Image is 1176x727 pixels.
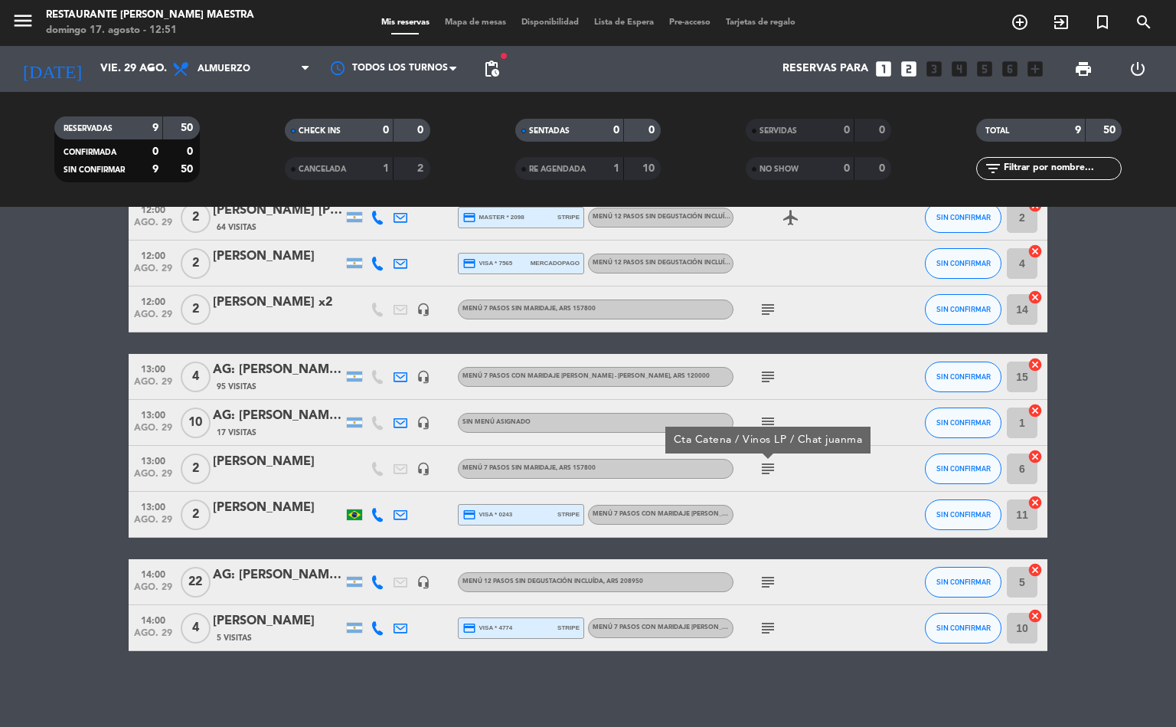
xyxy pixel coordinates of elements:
[593,214,773,220] span: Menú 12 pasos sin degustación incluída
[925,613,1001,643] button: SIN CONFIRMAR
[936,372,991,381] span: SIN CONFIRMAR
[529,165,586,173] span: RE AGENDADA
[984,159,1002,178] i: filter_list
[416,462,430,476] i: headset_mic
[152,164,158,175] strong: 9
[134,497,172,515] span: 13:00
[557,623,580,633] span: stripe
[674,432,863,448] div: Cta Catena / Vinos LP / Chat juanma
[1011,13,1029,31] i: add_circle_outline
[1074,60,1093,78] span: print
[462,257,512,270] span: visa * 7565
[1027,608,1043,624] i: cancel
[134,264,172,281] span: ago. 29
[1027,290,1043,305] i: cancel
[213,565,343,585] div: AG: [PERSON_NAME] x22 / VIVE [PERSON_NAME]
[134,200,172,218] span: 12:00
[925,454,1001,484] button: SIN CONFIRMAR
[437,18,514,27] span: Mapa de mesas
[134,582,172,600] span: ago. 29
[134,246,172,264] span: 12:00
[759,368,777,386] i: subject
[181,294,211,325] span: 2
[879,163,888,174] strong: 0
[181,613,211,643] span: 4
[593,624,800,630] span: Menú 7 pasos con maridaje [PERSON_NAME] - [PERSON_NAME]
[213,406,343,426] div: AG: [PERSON_NAME] x10 / [PERSON_NAME]
[134,218,172,235] span: ago. 29
[462,621,512,635] span: visa * 4774
[134,565,172,582] span: 14:00
[759,460,777,478] i: subject
[925,408,1001,438] button: SIN CONFIRMAR
[782,63,868,75] span: Reservas para
[1027,449,1043,464] i: cancel
[936,213,991,221] span: SIN CONFIRMAR
[64,149,116,156] span: CONFIRMADA
[299,165,346,173] span: CANCELADA
[217,427,256,439] span: 17 Visitas
[557,509,580,519] span: stripe
[1027,495,1043,510] i: cancel
[134,377,172,395] span: ago. 29
[416,575,430,589] i: headset_mic
[417,125,426,136] strong: 0
[925,248,1001,279] button: SIN CONFIRMAR
[462,508,512,522] span: visa * 0243
[462,508,476,522] i: credit_card
[11,9,34,32] i: menu
[462,465,596,471] span: Menú 7 pasos sin maridaje
[181,248,211,279] span: 2
[879,125,888,136] strong: 0
[416,416,430,430] i: headset_mic
[1027,244,1043,259] i: cancel
[936,510,991,519] span: SIN CONFIRMAR
[213,452,343,472] div: [PERSON_NAME]
[181,164,196,175] strong: 50
[1052,13,1070,31] i: exit_to_app
[462,306,596,312] span: Menú 7 pasos sin maridaje
[556,306,596,312] span: , ARS 157800
[181,499,211,530] span: 2
[1135,13,1153,31] i: search
[213,611,343,631] div: [PERSON_NAME]
[64,166,125,174] span: SIN CONFIRMAR
[874,59,893,79] i: looks_one
[936,624,991,632] span: SIN CONFIRMAR
[949,59,969,79] i: looks_4
[1002,160,1121,177] input: Filtrar por nombre...
[11,9,34,38] button: menu
[142,60,161,78] i: arrow_drop_down
[134,469,172,486] span: ago. 29
[670,373,710,379] span: , ARS 120000
[529,127,570,135] span: SENTADAS
[925,362,1001,392] button: SIN CONFIRMAR
[462,257,476,270] i: credit_card
[64,125,113,133] span: RESERVADAS
[187,146,196,157] strong: 0
[499,51,508,61] span: fiber_manual_record
[374,18,437,27] span: Mis reservas
[134,292,172,309] span: 12:00
[462,578,643,585] span: Menú 12 pasos sin degustación incluída
[936,464,991,473] span: SIN CONFIRMAR
[181,567,211,598] span: 22
[217,381,256,393] span: 95 Visitas
[134,451,172,469] span: 13:00
[181,454,211,484] span: 2
[217,632,252,644] span: 5 Visitas
[134,628,172,646] span: ago. 29
[985,127,1009,135] span: TOTAL
[213,498,343,518] div: [PERSON_NAME]
[383,125,389,136] strong: 0
[759,619,777,637] i: subject
[661,18,718,27] span: Pre-acceso
[556,465,596,471] span: , ARS 157800
[134,423,172,440] span: ago. 29
[1027,357,1043,372] i: cancel
[642,163,658,174] strong: 10
[936,305,991,313] span: SIN CONFIRMAR
[462,373,710,379] span: Menú 7 pasos con maridaje [PERSON_NAME] - [PERSON_NAME]
[1129,60,1147,78] i: power_settings_new
[936,259,991,267] span: SIN CONFIRMAR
